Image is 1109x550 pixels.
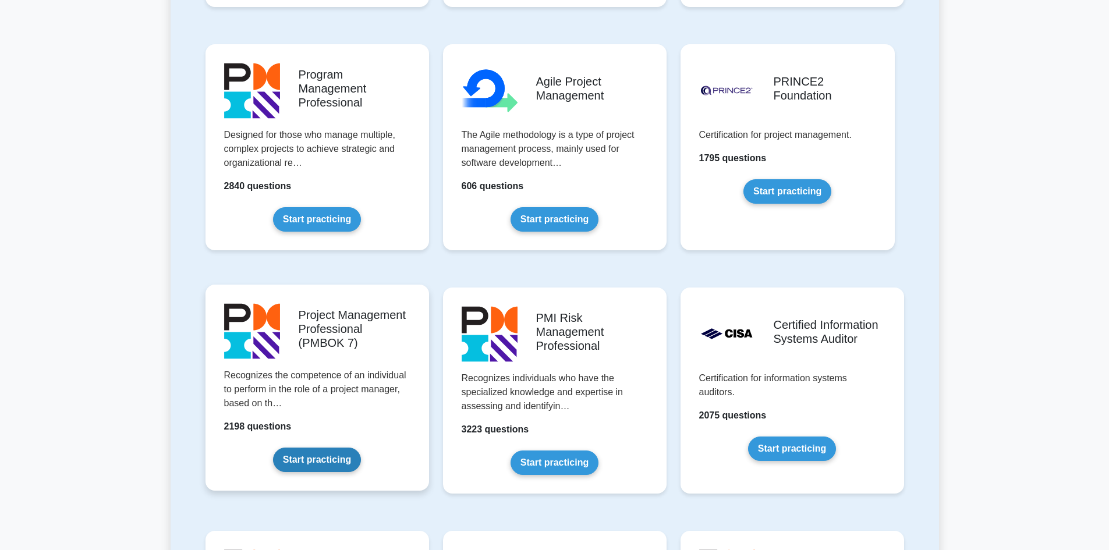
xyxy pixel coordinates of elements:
[273,207,361,232] a: Start practicing
[273,448,361,472] a: Start practicing
[511,450,598,475] a: Start practicing
[748,437,836,461] a: Start practicing
[743,179,831,204] a: Start practicing
[511,207,598,232] a: Start practicing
